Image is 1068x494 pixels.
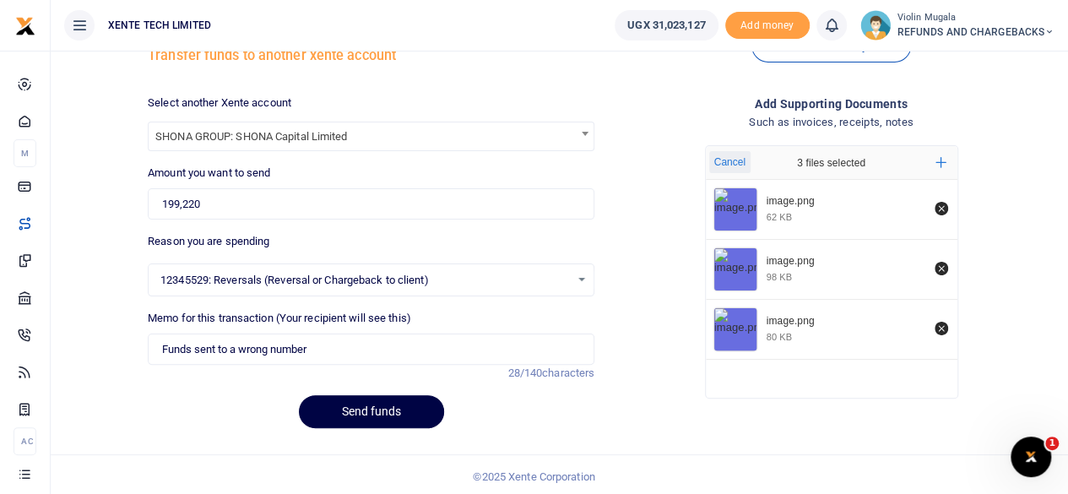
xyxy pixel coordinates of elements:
[542,366,594,379] span: characters
[1011,437,1051,477] iframe: Intercom live chat
[767,211,792,223] div: 62 KB
[148,233,269,250] label: Reason you are spending
[148,47,594,64] h5: Transfer funds to another xente account
[897,11,1054,25] small: Violin Mugala
[714,248,756,290] img: image.png
[149,122,594,149] span: SHONA GROUP: SHONA Capital Limited
[1045,437,1059,450] span: 1
[714,188,756,231] img: image.png
[148,310,411,327] label: Memo for this transaction (Your recipient will see this)
[507,366,542,379] span: 28/140
[608,95,1054,113] h4: Add supporting Documents
[14,139,36,167] li: M
[148,165,270,182] label: Amount you want to send
[725,12,810,40] li: Toup your wallet
[767,271,792,283] div: 98 KB
[615,10,718,41] a: UGX 31,023,127
[932,319,951,338] button: Remove file
[767,255,925,269] div: image.png
[767,195,925,209] div: image.png
[714,308,756,350] img: image.png
[760,146,903,180] div: 3 files selected
[767,331,792,343] div: 80 KB
[897,24,1054,40] span: REFUNDS AND CHARGEBACKS
[627,17,705,34] span: UGX 31,023,127
[705,145,958,399] div: File Uploader
[160,272,570,289] span: 12345529: Reversals (Reversal or Chargeback to client)
[709,151,751,173] button: Cancel
[929,150,953,175] button: Add more files
[148,188,594,220] input: UGX
[725,18,810,30] a: Add money
[15,16,35,36] img: logo-small
[767,315,925,328] div: image.png
[148,334,594,366] input: Enter extra information
[15,19,35,31] a: logo-small logo-large logo-large
[101,18,218,33] span: XENTE TECH LIMITED
[860,10,1054,41] a: profile-user Violin Mugala REFUNDS AND CHARGEBACKS
[148,122,594,151] span: SHONA GROUP: SHONA Capital Limited
[932,259,951,278] button: Remove file
[148,95,291,111] label: Select another Xente account
[608,10,724,41] li: Wallet ballance
[299,395,444,428] button: Send funds
[608,113,1054,132] h4: Such as invoices, receipts, notes
[14,427,36,455] li: Ac
[932,199,951,218] button: Remove file
[860,10,891,41] img: profile-user
[725,12,810,40] span: Add money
